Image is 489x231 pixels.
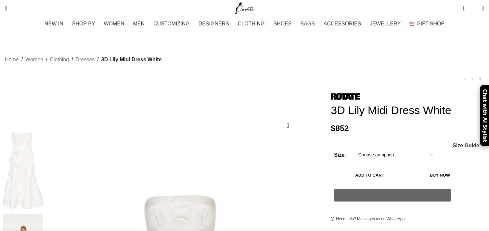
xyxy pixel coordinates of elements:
span: CUSTOMIZING [153,21,190,27]
img: Rotate Birger Christensen [331,93,360,100]
div: My Wishlist [470,2,477,15]
span: $ [331,124,335,133]
a: Home [5,55,19,64]
a: Search [2,2,10,15]
span: DESIGNERS [199,21,229,27]
a: MEN [133,17,147,30]
img: 3D Lily Midi Dress White [3,133,43,210]
a: 0 [460,2,469,15]
a: SHOES [273,17,294,30]
a: CUSTOMIZING [153,17,192,30]
a: WOMEN [104,17,127,30]
a: Size Guide [452,143,479,148]
a: SHOP BY [72,17,97,30]
a: Site logo [234,5,255,10]
a: Next product [476,74,484,82]
a: Need help? Messages us on WhatsApp [331,217,405,222]
span: SHOES [273,21,291,27]
span: WOMEN [104,21,124,27]
nav: Breadcrumb [5,55,162,64]
bdi: 852 [331,124,349,133]
h1: 3D Lily Midi Dress White [331,104,484,117]
a: CLOTHING [238,17,267,30]
a: Dresses [76,55,95,64]
span: SHOP BY [72,21,95,27]
span: ACCESSORIES [324,21,361,27]
a: Clothing [50,55,69,64]
button: Buy now [409,168,471,182]
span: 3D Lily Midi Dress White [101,55,162,64]
button: Add to cart [334,168,405,182]
a: NEW IN [45,17,66,30]
label: Size [334,151,347,159]
a: JEWELLERY [370,17,403,30]
a: Previous product [461,74,469,82]
span: 0 [464,3,469,8]
button: Pay with GPay [334,189,451,202]
div: Main navigation [2,17,487,30]
span: JEWELLERY [370,21,401,27]
a: GIFT SHOP [409,17,444,30]
span: 0 [472,7,477,11]
a: ACCESSORIES [324,17,364,30]
span: GIFT SHOP [417,21,444,27]
span: MEN [133,21,145,27]
span: BAGS [300,21,315,27]
a: BAGS [300,17,317,30]
span: CLOTHING [238,21,265,27]
a: DESIGNERS [199,17,231,30]
img: GiftBag [409,22,414,26]
a: Women [25,55,43,64]
span: NEW IN [45,21,63,27]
